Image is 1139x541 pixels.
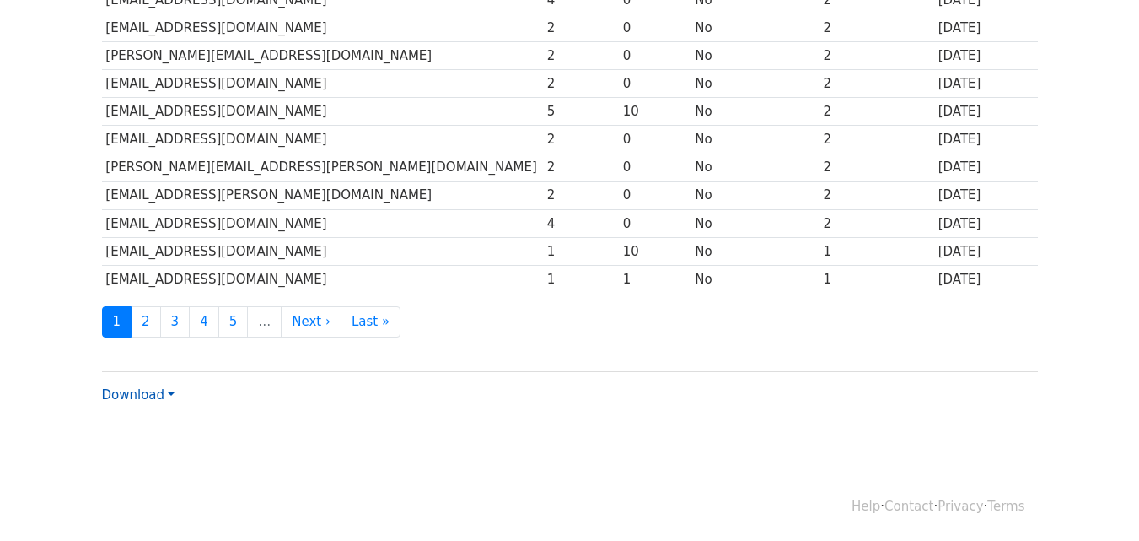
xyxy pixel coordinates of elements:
td: 2 [543,14,619,42]
td: 2 [543,42,619,70]
iframe: Chat Widget [1055,460,1139,541]
td: 1 [543,265,619,293]
a: Privacy [938,499,983,514]
td: No [691,209,819,237]
td: No [691,154,819,181]
td: [DATE] [934,70,1038,98]
a: 4 [189,306,219,338]
td: 5 [543,98,619,126]
td: [DATE] [934,42,1038,70]
td: 2 [543,126,619,154]
td: 1 [543,237,619,265]
td: [DATE] [934,154,1038,181]
td: 1 [819,265,934,293]
td: [EMAIL_ADDRESS][DOMAIN_NAME] [102,126,543,154]
td: No [691,14,819,42]
td: 10 [619,98,691,126]
td: [DATE] [934,237,1038,265]
td: 0 [619,181,691,209]
td: 2 [819,98,934,126]
td: [DATE] [934,126,1038,154]
td: 10 [619,237,691,265]
td: [DATE] [934,209,1038,237]
a: Terms [987,499,1024,514]
td: 0 [619,70,691,98]
a: Contact [884,499,933,514]
td: [EMAIL_ADDRESS][DOMAIN_NAME] [102,98,543,126]
td: 2 [543,154,619,181]
td: 2 [819,181,934,209]
a: 1 [102,306,132,338]
td: 2 [543,70,619,98]
td: [DATE] [934,14,1038,42]
td: 2 [819,14,934,42]
td: 2 [543,181,619,209]
a: Last » [341,306,400,338]
td: 1 [819,237,934,265]
td: 0 [619,154,691,181]
td: 0 [619,42,691,70]
td: 1 [619,265,691,293]
td: [DATE] [934,98,1038,126]
a: 3 [160,306,191,338]
td: [EMAIL_ADDRESS][DOMAIN_NAME] [102,209,543,237]
td: [EMAIL_ADDRESS][DOMAIN_NAME] [102,14,543,42]
a: 2 [131,306,161,338]
td: No [691,126,819,154]
td: 2 [819,42,934,70]
a: 5 [218,306,249,338]
td: 2 [819,154,934,181]
td: No [691,42,819,70]
td: 2 [819,70,934,98]
a: Download [102,387,175,403]
td: [DATE] [934,181,1038,209]
td: 4 [543,209,619,237]
td: [EMAIL_ADDRESS][DOMAIN_NAME] [102,265,543,293]
td: 0 [619,126,691,154]
td: [EMAIL_ADDRESS][DOMAIN_NAME] [102,237,543,265]
td: No [691,237,819,265]
a: Help [852,499,880,514]
td: [DATE] [934,265,1038,293]
td: 0 [619,209,691,237]
td: No [691,98,819,126]
td: [PERSON_NAME][EMAIL_ADDRESS][PERSON_NAME][DOMAIN_NAME] [102,154,543,181]
td: 2 [819,209,934,237]
td: [PERSON_NAME][EMAIL_ADDRESS][DOMAIN_NAME] [102,42,543,70]
td: No [691,265,819,293]
td: No [691,181,819,209]
td: [EMAIL_ADDRESS][PERSON_NAME][DOMAIN_NAME] [102,181,543,209]
a: Next › [281,306,341,338]
td: [EMAIL_ADDRESS][DOMAIN_NAME] [102,70,543,98]
td: 0 [619,14,691,42]
td: No [691,70,819,98]
td: 2 [819,126,934,154]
